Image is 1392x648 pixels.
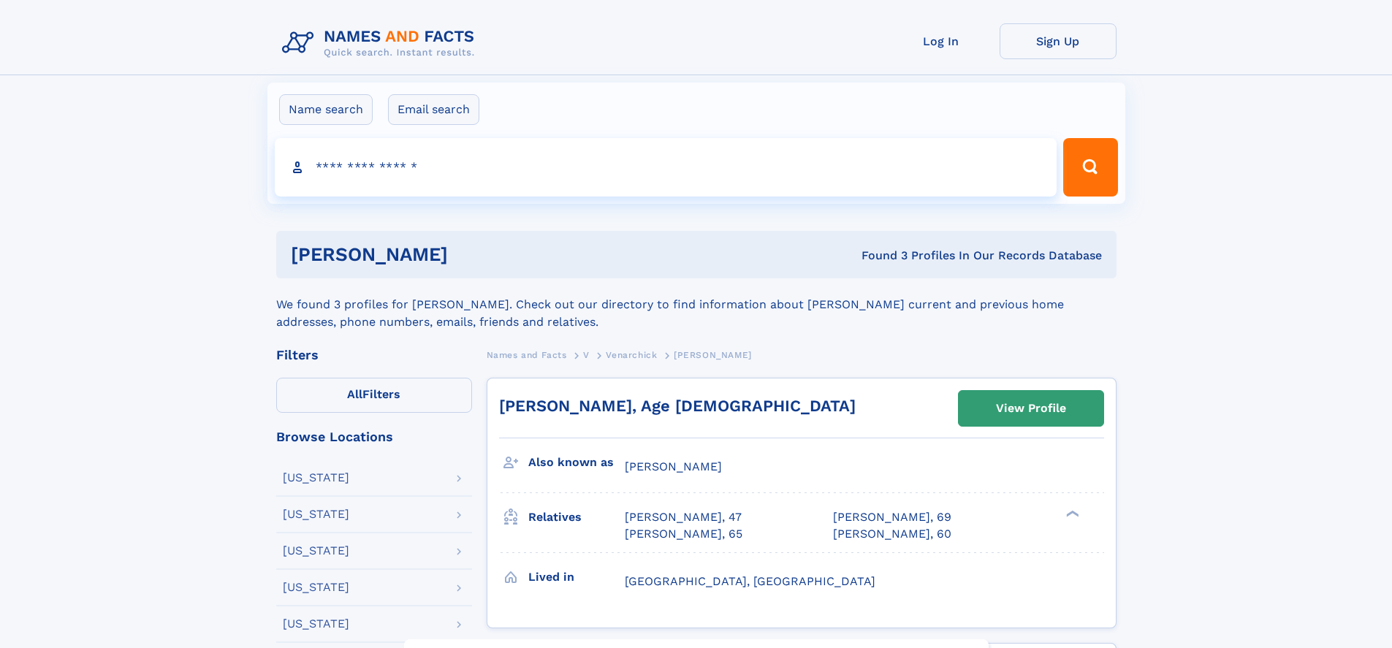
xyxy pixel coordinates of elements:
[674,350,752,360] span: [PERSON_NAME]
[606,350,657,360] span: Venarchick
[583,350,590,360] span: V
[625,526,742,542] a: [PERSON_NAME], 65
[291,245,655,264] h1: [PERSON_NAME]
[528,565,625,590] h3: Lived in
[276,23,487,63] img: Logo Names and Facts
[996,392,1066,425] div: View Profile
[833,526,951,542] a: [PERSON_NAME], 60
[283,508,349,520] div: [US_STATE]
[655,248,1102,264] div: Found 3 Profiles In Our Records Database
[283,472,349,484] div: [US_STATE]
[279,94,373,125] label: Name search
[283,618,349,630] div: [US_STATE]
[833,509,951,525] a: [PERSON_NAME], 69
[625,509,742,525] a: [PERSON_NAME], 47
[276,278,1117,331] div: We found 3 profiles for [PERSON_NAME]. Check out our directory to find information about [PERSON_...
[528,505,625,530] h3: Relatives
[1000,23,1117,59] a: Sign Up
[583,346,590,364] a: V
[499,397,856,415] a: [PERSON_NAME], Age [DEMOGRAPHIC_DATA]
[283,545,349,557] div: [US_STATE]
[625,574,875,588] span: [GEOGRAPHIC_DATA], [GEOGRAPHIC_DATA]
[276,348,472,362] div: Filters
[606,346,657,364] a: Venarchick
[625,460,722,473] span: [PERSON_NAME]
[528,450,625,475] h3: Also known as
[487,346,567,364] a: Names and Facts
[275,138,1057,197] input: search input
[347,387,362,401] span: All
[283,582,349,593] div: [US_STATE]
[276,378,472,413] label: Filters
[388,94,479,125] label: Email search
[276,430,472,443] div: Browse Locations
[959,391,1103,426] a: View Profile
[883,23,1000,59] a: Log In
[1062,509,1080,519] div: ❯
[1063,138,1117,197] button: Search Button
